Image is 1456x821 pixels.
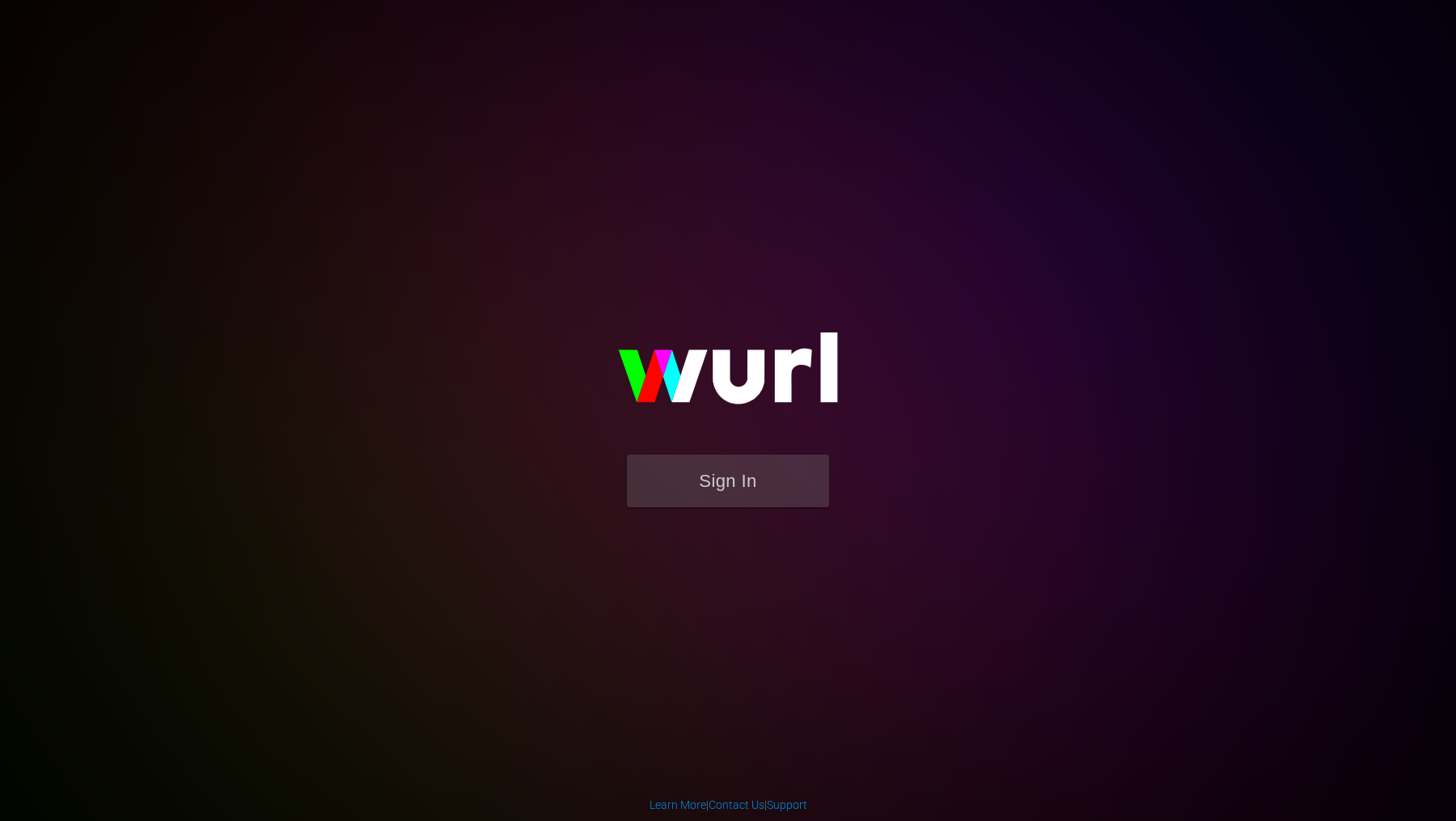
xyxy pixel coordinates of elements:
a: Support [767,798,807,811]
div: | | [650,797,807,813]
a: Learn More [650,798,706,811]
img: wurl-logo-on-black-223613ac3d8ba8fe6dc639794a292ebdb59501304c7dfd60c99c58986ef67473.svg [566,298,890,455]
button: Sign In [627,455,829,507]
a: Contact Us [709,798,764,811]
